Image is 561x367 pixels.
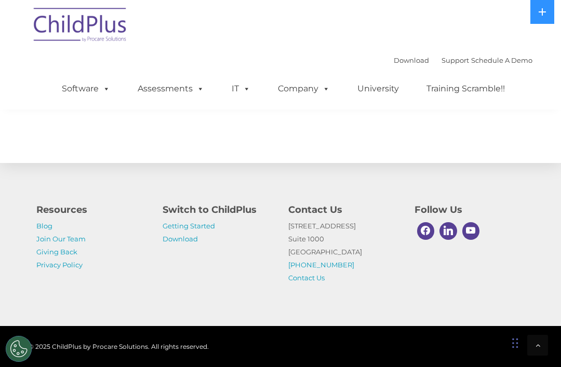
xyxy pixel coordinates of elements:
a: Facebook [415,220,437,242]
a: Linkedin [437,220,460,242]
p: [STREET_ADDRESS] Suite 1000 [GEOGRAPHIC_DATA] [288,220,399,284]
a: Join Our Team [36,235,86,243]
button: Cookies Settings [6,336,32,362]
font: | [394,56,532,64]
iframe: Chat Widget [509,317,561,367]
div: Drag [512,328,518,359]
a: Assessments [127,78,215,99]
a: Download [394,56,429,64]
a: Software [51,78,121,99]
h4: Switch to ChildPlus [163,202,273,217]
a: Giving Back [36,248,77,256]
h4: Resources [36,202,147,217]
a: Getting Started [163,222,215,230]
h4: Follow Us [415,202,525,217]
a: Download [163,235,198,243]
a: Contact Us [288,274,325,282]
a: University [347,78,409,99]
img: ChildPlus by Procare Solutions [29,1,132,52]
span: © 2025 ChildPlus by Procare Solutions. All rights reserved. [29,343,209,350]
a: [PHONE_NUMBER] [288,261,354,269]
a: Schedule A Demo [471,56,532,64]
a: Blog [36,222,52,230]
a: Company [268,78,340,99]
a: Privacy Policy [36,261,83,269]
a: Training Scramble!! [416,78,515,99]
a: Support [442,56,469,64]
a: Youtube [460,220,483,242]
h4: Contact Us [288,202,399,217]
a: IT [221,78,261,99]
